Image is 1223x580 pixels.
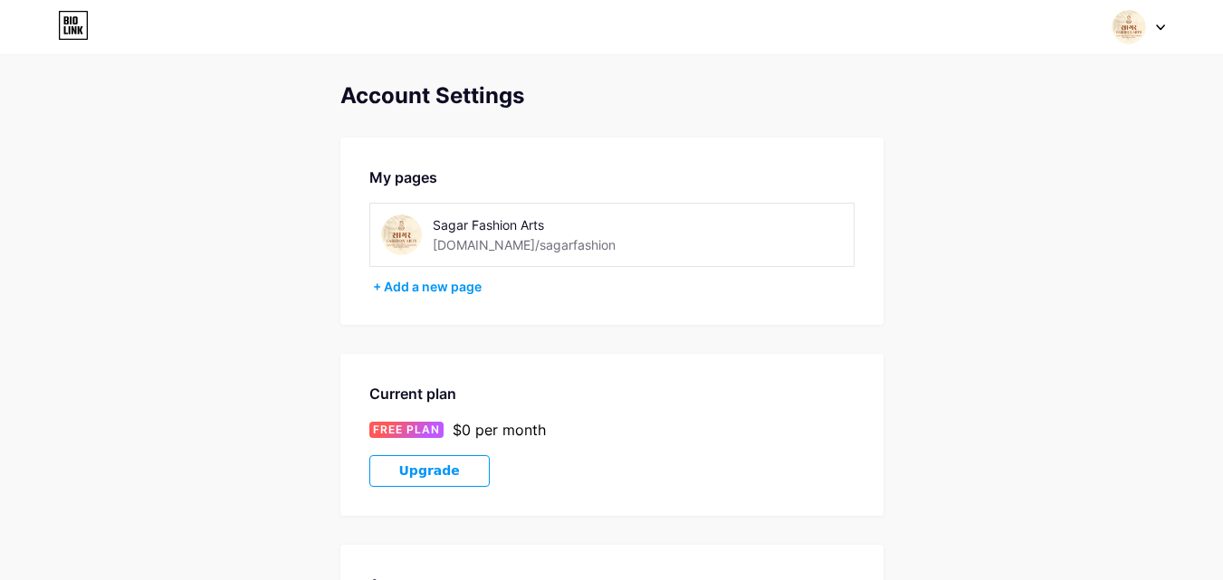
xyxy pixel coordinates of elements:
div: $0 per month [453,419,546,441]
span: Upgrade [399,463,460,479]
img: sagarfashion [381,214,422,255]
div: [DOMAIN_NAME]/sagarfashion [433,235,616,254]
div: Current plan [369,383,855,404]
span: FREE PLAN [373,422,440,438]
img: sagarfashion [1112,10,1146,44]
div: Sagar Fashion Arts [433,215,689,234]
div: + Add a new page [373,278,855,296]
div: Account Settings [340,83,884,109]
button: Upgrade [369,455,490,487]
div: My pages [369,166,855,188]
